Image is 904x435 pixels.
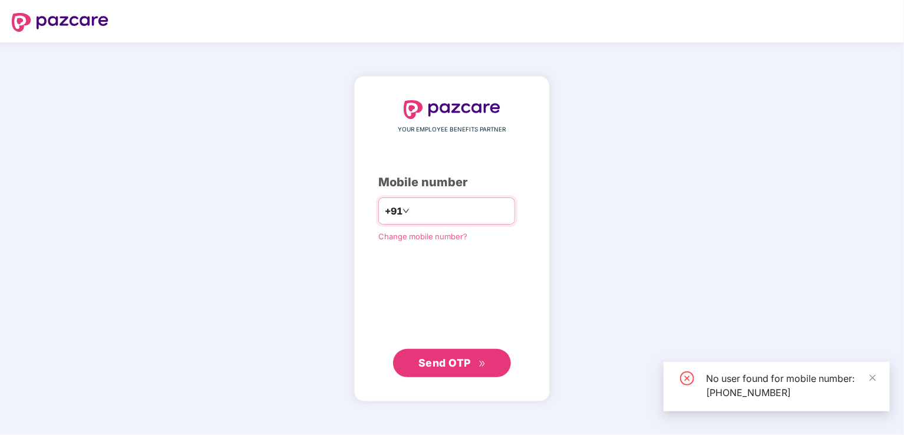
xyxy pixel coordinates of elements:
[706,371,876,400] div: No user found for mobile number: [PHONE_NUMBER]
[385,204,402,219] span: +91
[378,173,526,192] div: Mobile number
[418,357,471,369] span: Send OTP
[404,100,500,119] img: logo
[680,371,694,385] span: close-circle
[398,125,506,134] span: YOUR EMPLOYEE BENEFITS PARTNER
[12,13,108,32] img: logo
[869,374,877,382] span: close
[479,360,486,368] span: double-right
[393,349,511,377] button: Send OTPdouble-right
[402,207,410,215] span: down
[378,232,467,241] a: Change mobile number?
